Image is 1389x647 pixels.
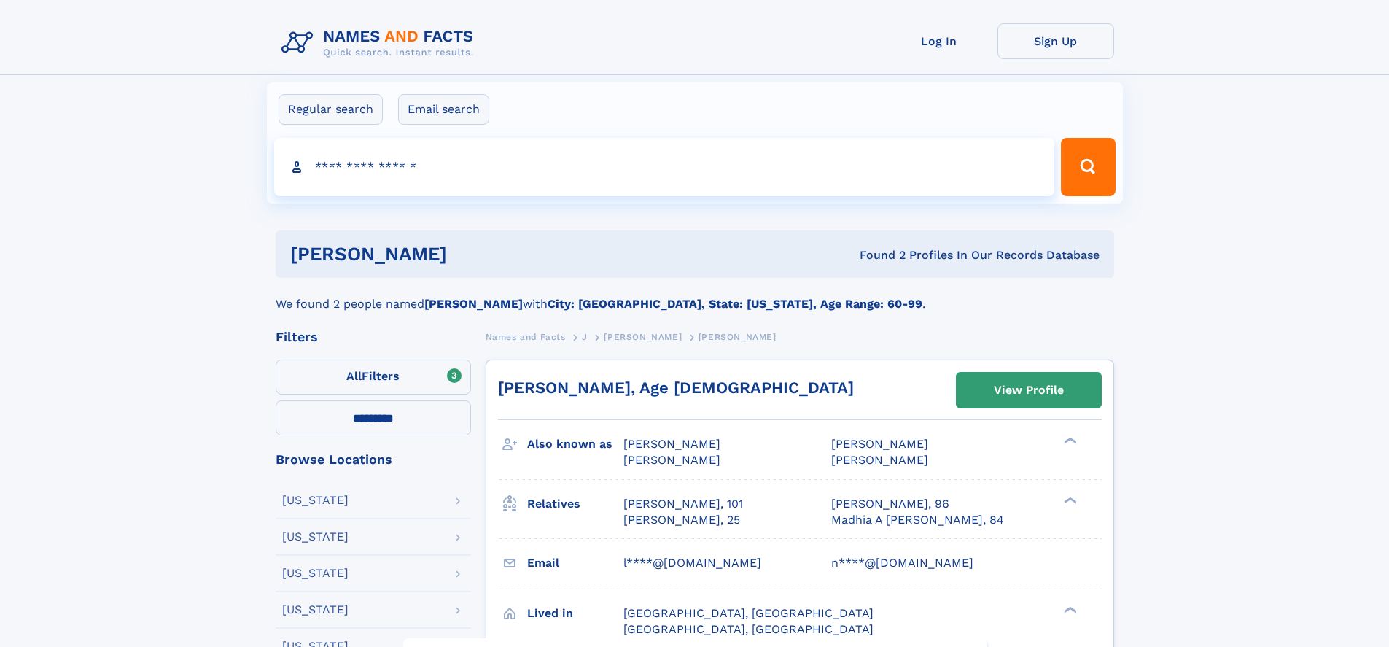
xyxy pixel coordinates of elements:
[582,332,588,342] span: J
[994,373,1064,407] div: View Profile
[346,369,362,383] span: All
[424,297,523,311] b: [PERSON_NAME]
[623,606,874,620] span: [GEOGRAPHIC_DATA], [GEOGRAPHIC_DATA]
[282,531,349,543] div: [US_STATE]
[831,512,1004,528] a: Madhia A [PERSON_NAME], 84
[623,622,874,636] span: [GEOGRAPHIC_DATA], [GEOGRAPHIC_DATA]
[831,437,928,451] span: [PERSON_NAME]
[604,328,682,346] a: [PERSON_NAME]
[527,601,623,626] h3: Lived in
[1060,605,1078,614] div: ❯
[527,432,623,457] h3: Also known as
[527,492,623,516] h3: Relatives
[282,567,349,579] div: [US_STATE]
[398,94,489,125] label: Email search
[623,512,740,528] a: [PERSON_NAME], 25
[623,496,743,512] a: [PERSON_NAME], 101
[527,551,623,576] h3: Email
[548,297,922,311] b: City: [GEOGRAPHIC_DATA], State: [US_STATE], Age Range: 60-99
[290,245,653,263] h1: [PERSON_NAME]
[276,23,486,63] img: Logo Names and Facts
[276,278,1114,313] div: We found 2 people named with .
[623,453,720,467] span: [PERSON_NAME]
[699,332,777,342] span: [PERSON_NAME]
[831,453,928,467] span: [PERSON_NAME]
[653,247,1100,263] div: Found 2 Profiles In Our Records Database
[1061,138,1115,196] button: Search Button
[276,453,471,466] div: Browse Locations
[279,94,383,125] label: Regular search
[881,23,997,59] a: Log In
[276,360,471,395] label: Filters
[276,330,471,344] div: Filters
[282,495,349,506] div: [US_STATE]
[582,328,588,346] a: J
[997,23,1114,59] a: Sign Up
[957,373,1101,408] a: View Profile
[623,437,720,451] span: [PERSON_NAME]
[1060,436,1078,446] div: ❯
[486,328,566,346] a: Names and Facts
[604,332,682,342] span: [PERSON_NAME]
[274,138,1055,196] input: search input
[282,604,349,616] div: [US_STATE]
[498,379,854,397] a: [PERSON_NAME], Age [DEMOGRAPHIC_DATA]
[1060,495,1078,505] div: ❯
[831,496,949,512] a: [PERSON_NAME], 96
